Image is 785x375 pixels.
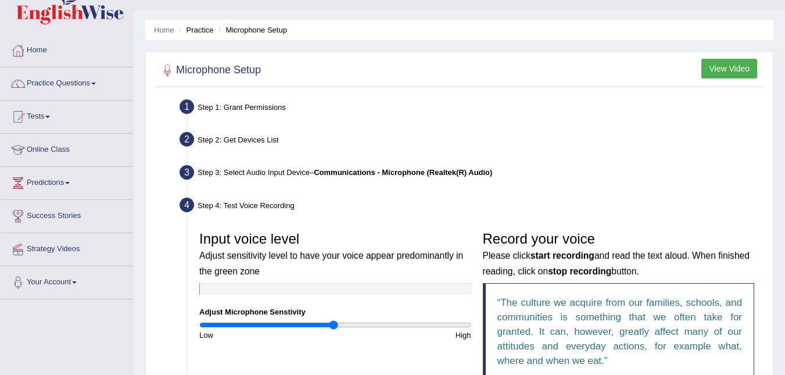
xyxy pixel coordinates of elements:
[314,168,492,177] b: Communications - Microphone (Realtek(R) Audio)
[174,96,768,122] div: Step 1: Grant Permissions
[1,233,133,262] a: Strategy Videos
[199,231,471,277] h3: Input voice level
[483,231,755,277] h3: Record your voice
[193,330,335,341] div: Low
[176,24,213,35] li: Practice
[1,266,133,295] a: Your Account
[497,297,743,366] q: The culture we acquire from our families, schools, and communities is something that we often tak...
[154,26,174,34] a: Home
[199,251,463,276] small: Adjust sensitivity level to have your voice appear predominantly in the green zone
[1,134,133,163] a: Online Class
[1,167,133,196] a: Predictions
[1,67,133,97] a: Practice Questions
[1,34,133,63] a: Home
[483,251,750,276] small: Please click and read the text aloud. When finished reading, click on button.
[1,101,133,130] a: Tests
[310,168,492,177] span: –
[335,330,477,341] div: High
[159,62,261,79] h2: Microphone Setup
[530,251,594,260] b: start recording
[701,59,757,78] button: View Video
[216,24,287,35] li: Microphone Setup
[199,306,306,317] label: Adjust Microphone Senstivity
[174,194,768,220] div: Step 4: Test Voice Recording
[174,162,768,187] div: Step 3: Select Audio Input Device
[548,266,611,276] b: stop recording
[1,200,133,229] a: Success Stories
[174,128,768,154] div: Step 2: Get Devices List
